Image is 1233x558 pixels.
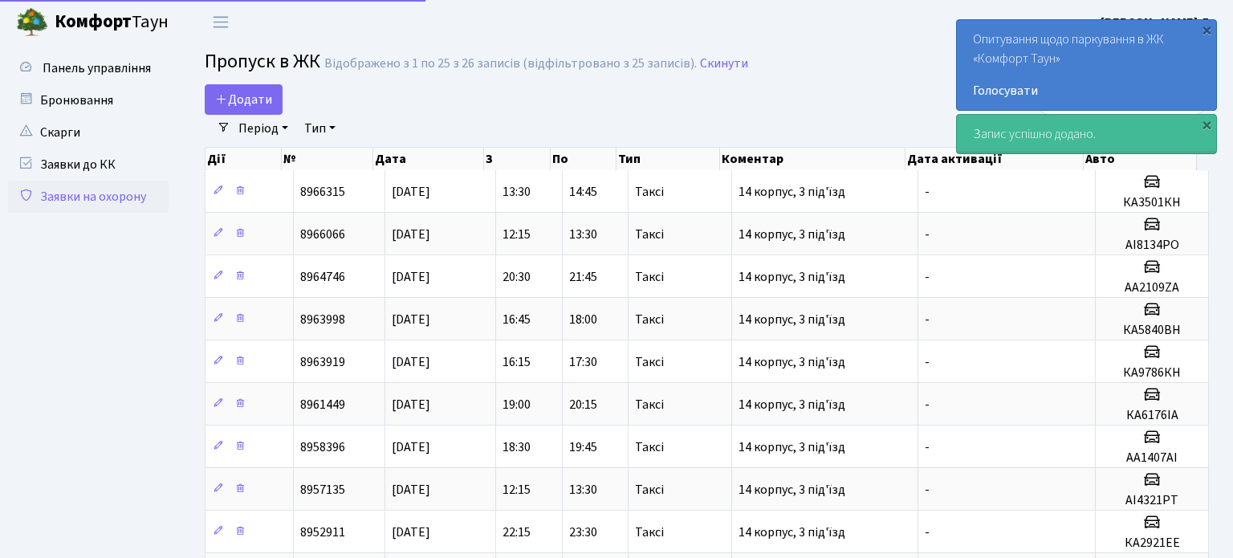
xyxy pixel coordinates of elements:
[973,81,1200,100] a: Голосувати
[569,311,597,328] span: 18:00
[739,226,845,243] span: 14 корпус, 3 під'їзд
[569,396,597,413] span: 20:15
[392,268,430,286] span: [DATE]
[925,353,930,371] span: -
[905,148,1084,170] th: Дата активації
[635,313,664,326] span: Таксі
[300,523,345,541] span: 8952911
[392,438,430,456] span: [DATE]
[739,183,845,201] span: 14 корпус, 3 під'їзд
[324,56,697,71] div: Відображено з 1 по 25 з 26 записів (відфільтровано з 25 записів).
[205,148,282,170] th: Дії
[215,91,272,108] span: Додати
[925,268,930,286] span: -
[232,115,295,142] a: Період
[635,356,664,369] span: Таксі
[8,84,169,116] a: Бронювання
[569,481,597,499] span: 13:30
[925,481,930,499] span: -
[392,353,430,371] span: [DATE]
[503,353,531,371] span: 16:15
[55,9,132,35] b: Комфорт
[373,148,485,170] th: Дата
[700,56,748,71] a: Скинути
[205,84,283,115] a: Додати
[635,271,664,283] span: Таксі
[300,353,345,371] span: 8963919
[925,396,930,413] span: -
[925,183,930,201] span: -
[1102,408,1202,423] h5: КА6176ІА
[720,148,906,170] th: Коментар
[8,149,169,181] a: Заявки до КК
[739,438,845,456] span: 14 корпус, 3 під'їзд
[503,226,531,243] span: 12:15
[300,311,345,328] span: 8963998
[739,311,845,328] span: 14 корпус, 3 під'їзд
[43,59,151,77] span: Панель управління
[1102,280,1202,295] h5: AA2109ZA
[1198,116,1215,132] div: ×
[635,398,664,411] span: Таксі
[925,226,930,243] span: -
[1102,238,1202,253] h5: АІ8134РО
[392,311,430,328] span: [DATE]
[392,523,430,541] span: [DATE]
[1198,22,1215,38] div: ×
[635,526,664,539] span: Таксі
[925,311,930,328] span: -
[392,396,430,413] span: [DATE]
[300,481,345,499] span: 8957135
[298,115,342,142] a: Тип
[55,9,169,36] span: Таун
[8,181,169,213] a: Заявки на охорону
[569,523,597,541] span: 23:30
[957,20,1216,110] div: Опитування щодо паркування в ЖК «Комфорт Таун»
[503,183,531,201] span: 13:30
[569,183,597,201] span: 14:45
[1102,323,1202,338] h5: КА5840ВН
[503,268,531,286] span: 20:30
[925,438,930,456] span: -
[569,226,597,243] span: 13:30
[635,185,664,198] span: Таксі
[205,47,320,75] span: Пропуск в ЖК
[503,523,531,541] span: 22:15
[300,438,345,456] span: 8958396
[739,481,845,499] span: 14 корпус, 3 під'їзд
[503,481,531,499] span: 12:15
[569,353,597,371] span: 17:30
[1102,493,1202,508] h5: АІ4321РТ
[635,228,664,241] span: Таксі
[503,311,531,328] span: 16:45
[392,481,430,499] span: [DATE]
[569,268,597,286] span: 21:45
[635,483,664,496] span: Таксі
[1102,195,1202,210] h5: КА3501КН
[739,396,845,413] span: 14 корпус, 3 під'їзд
[739,523,845,541] span: 14 корпус, 3 під'їзд
[925,523,930,541] span: -
[300,183,345,201] span: 8966315
[1084,148,1197,170] th: Авто
[392,183,430,201] span: [DATE]
[16,6,48,39] img: logo.png
[739,268,845,286] span: 14 корпус, 3 під'їзд
[1102,536,1202,551] h5: КА2921ЕЕ
[635,441,664,454] span: Таксі
[8,52,169,84] a: Панель управління
[503,396,531,413] span: 19:00
[300,268,345,286] span: 8964746
[201,9,241,35] button: Переключити навігацію
[300,396,345,413] span: 8961449
[1101,14,1214,31] b: [PERSON_NAME] Д.
[551,148,616,170] th: По
[503,438,531,456] span: 18:30
[392,226,430,243] span: [DATE]
[484,148,550,170] th: З
[616,148,719,170] th: Тип
[739,353,845,371] span: 14 корпус, 3 під'їзд
[1102,450,1202,466] h5: АА1407АІ
[569,438,597,456] span: 19:45
[282,148,373,170] th: №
